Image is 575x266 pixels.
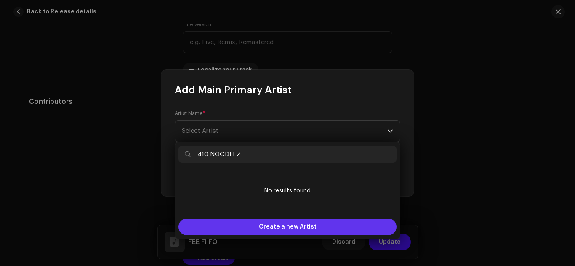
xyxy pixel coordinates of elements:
span: Select Artist [182,128,218,134]
li: No results found [178,170,397,212]
ul: Option List [175,166,400,215]
span: Select Artist [182,121,387,142]
label: Artist Name [175,110,205,117]
span: Add Main Primary Artist [175,83,291,97]
div: dropdown trigger [387,121,393,142]
span: Create a new Artist [259,219,317,235]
